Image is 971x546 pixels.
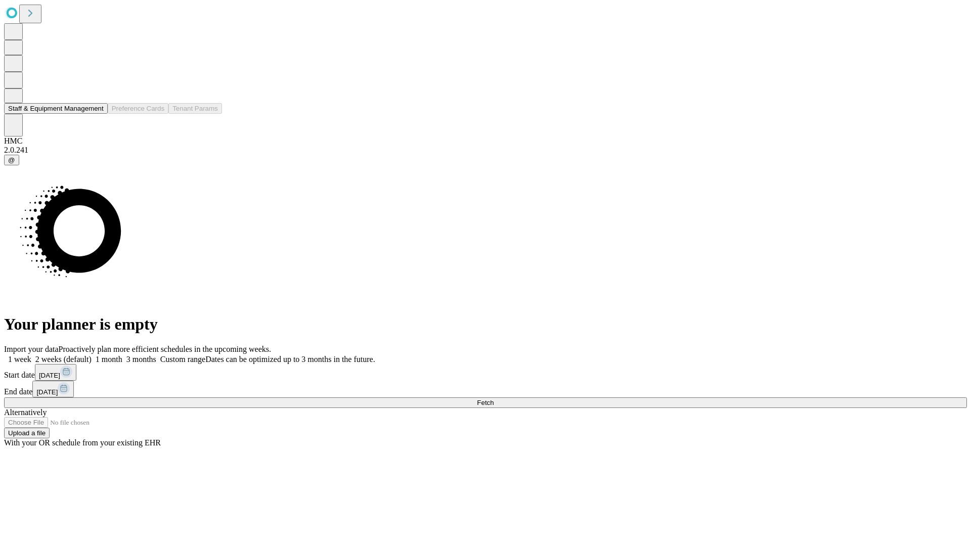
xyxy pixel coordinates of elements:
span: Alternatively [4,408,47,417]
button: Upload a file [4,428,50,438]
button: Preference Cards [108,103,168,114]
span: 3 months [126,355,156,363]
div: 2.0.241 [4,146,967,155]
span: 1 month [96,355,122,363]
button: Fetch [4,397,967,408]
button: [DATE] [32,381,74,397]
span: With your OR schedule from your existing EHR [4,438,161,447]
div: HMC [4,136,967,146]
div: Start date [4,364,967,381]
button: Staff & Equipment Management [4,103,108,114]
span: [DATE] [39,372,60,379]
button: [DATE] [35,364,76,381]
span: 1 week [8,355,31,363]
span: @ [8,156,15,164]
span: Proactively plan more efficient schedules in the upcoming weeks. [59,345,271,353]
div: End date [4,381,967,397]
span: Dates can be optimized up to 3 months in the future. [205,355,375,363]
span: Import your data [4,345,59,353]
button: @ [4,155,19,165]
span: [DATE] [36,388,58,396]
span: Fetch [477,399,494,406]
span: Custom range [160,355,205,363]
span: 2 weeks (default) [35,355,92,363]
h1: Your planner is empty [4,315,967,334]
button: Tenant Params [168,103,222,114]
